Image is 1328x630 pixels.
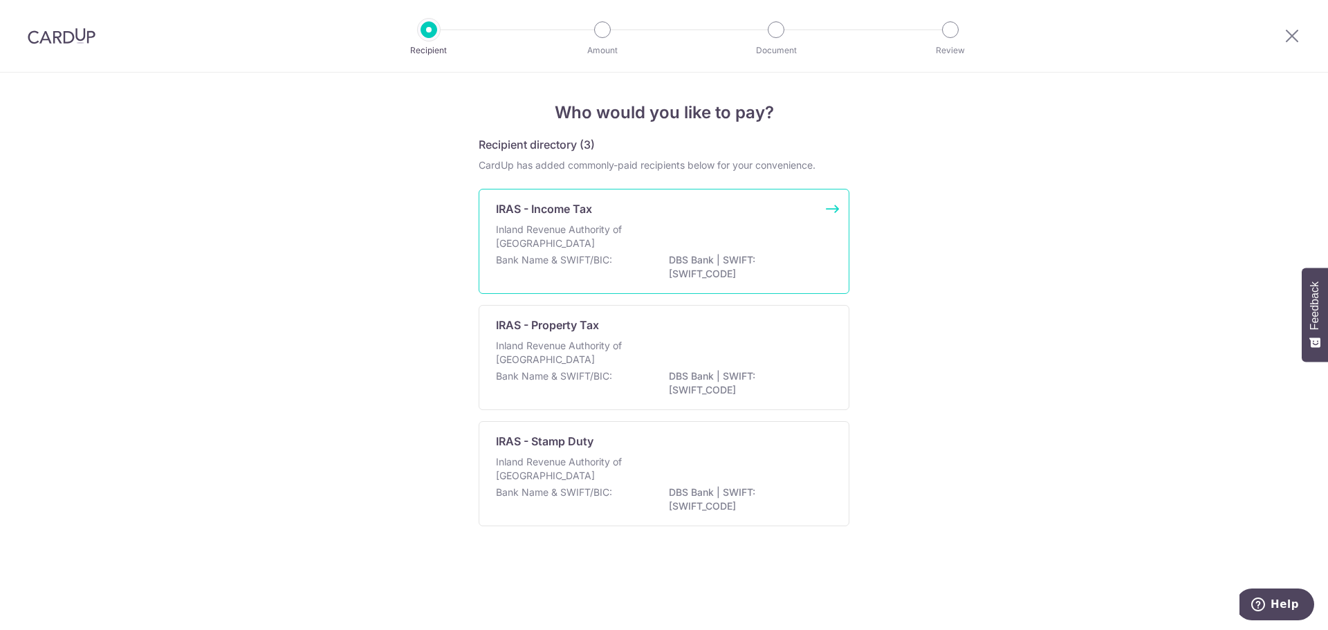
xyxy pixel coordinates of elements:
[725,44,827,57] p: Document
[479,136,595,153] h5: Recipient directory (3)
[496,339,643,367] p: Inland Revenue Authority of [GEOGRAPHIC_DATA]
[479,100,849,125] h4: Who would you like to pay?
[496,485,612,499] p: Bank Name & SWIFT/BIC:
[28,28,95,44] img: CardUp
[669,485,824,513] p: DBS Bank | SWIFT: [SWIFT_CODE]
[669,253,824,281] p: DBS Bank | SWIFT: [SWIFT_CODE]
[378,44,480,57] p: Recipient
[496,433,593,450] p: IRAS - Stamp Duty
[669,369,824,397] p: DBS Bank | SWIFT: [SWIFT_CODE]
[496,455,643,483] p: Inland Revenue Authority of [GEOGRAPHIC_DATA]
[1239,589,1314,623] iframe: Opens a widget where you can find more information
[496,253,612,267] p: Bank Name & SWIFT/BIC:
[1302,268,1328,362] button: Feedback - Show survey
[496,317,599,333] p: IRAS - Property Tax
[1309,281,1321,330] span: Feedback
[496,223,643,250] p: Inland Revenue Authority of [GEOGRAPHIC_DATA]
[496,369,612,383] p: Bank Name & SWIFT/BIC:
[551,44,654,57] p: Amount
[496,201,592,217] p: IRAS - Income Tax
[899,44,1002,57] p: Review
[479,158,849,172] div: CardUp has added commonly-paid recipients below for your convenience.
